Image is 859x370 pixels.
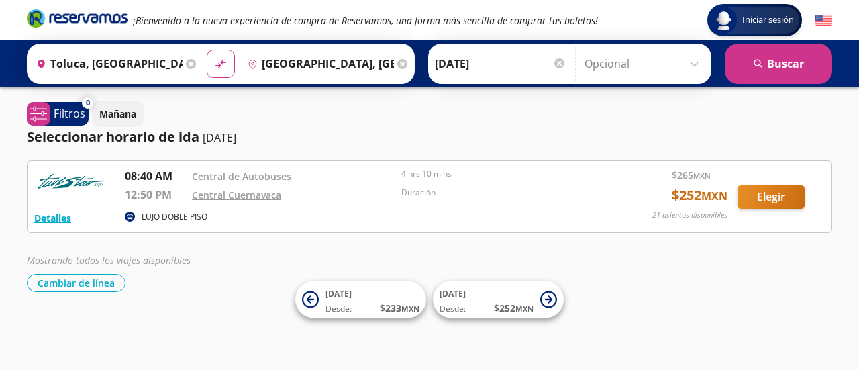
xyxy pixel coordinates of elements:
p: Filtros [54,105,85,122]
span: Iniciar sesión [737,13,799,27]
input: Buscar Origen [31,47,183,81]
input: Opcional [585,47,705,81]
button: Elegir [738,185,805,209]
i: Brand Logo [27,8,128,28]
p: LUJO DOBLE PISO [142,211,207,223]
span: Desde: [325,303,352,315]
p: 4 hrs 10 mins [401,168,604,180]
span: $ 233 [380,301,419,315]
span: $ 265 [672,168,711,182]
button: Cambiar de línea [27,274,125,292]
button: 0Filtros [27,102,89,126]
span: $ 252 [494,301,534,315]
p: Duración [401,187,604,199]
small: MXN [701,189,727,203]
button: English [815,12,832,29]
button: [DATE]Desde:$252MXN [433,281,564,318]
input: Elegir Fecha [435,47,566,81]
button: Mañana [92,101,144,127]
a: Central de Autobuses [192,170,291,183]
img: RESERVAMOS [34,168,108,195]
span: $ 252 [672,185,727,205]
a: Central Cuernavaca [192,189,281,201]
input: Buscar Destino [242,47,394,81]
em: Mostrando todos los viajes disponibles [27,254,191,267]
button: Buscar [725,44,832,84]
span: Desde: [440,303,466,315]
small: MXN [515,304,534,314]
button: [DATE]Desde:$233MXN [295,281,426,318]
button: Detalles [34,211,71,225]
p: 08:40 AM [125,168,185,184]
span: [DATE] [440,288,466,299]
p: Seleccionar horario de ida [27,127,199,147]
span: [DATE] [325,288,352,299]
p: 21 asientos disponibles [652,210,727,221]
span: 0 [86,97,90,109]
small: MXN [401,304,419,314]
p: [DATE] [203,130,236,146]
em: ¡Bienvenido a la nueva experiencia de compra de Reservamos, una forma más sencilla de comprar tus... [133,14,598,27]
p: Mañana [99,107,136,121]
small: MXN [693,171,711,181]
p: 12:50 PM [125,187,185,203]
a: Brand Logo [27,8,128,32]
